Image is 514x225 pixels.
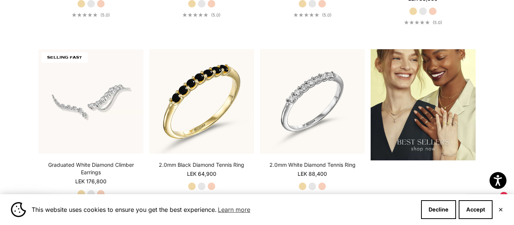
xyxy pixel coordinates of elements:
a: Learn more [217,204,251,215]
span: SELLING FAST [41,52,88,63]
a: 5.0 out of 5.0 stars(5.0) [72,12,110,18]
button: Decline [421,200,456,219]
div: 5.0 out of 5.0 stars [293,13,319,17]
img: Cookie banner [11,202,26,217]
span: (5.0) [211,12,221,18]
a: 2.0mm Black Diamond Tennis Ring [159,161,244,169]
button: Accept [459,200,493,219]
img: 2.0mm Black Diamond Tennis Ring [149,49,254,154]
div: 5.0 out of 5.0 stars [72,13,97,17]
a: 2.0mm White Diamond Tennis Ring [269,161,356,169]
a: 5.0 out of 5.0 stars(5.0) [293,12,332,18]
img: #WhiteGold [38,49,143,154]
div: 5.0 out of 5.0 stars [182,13,208,17]
sale-price: Lek 64,900 [187,170,216,178]
a: Graduated White Diamond Climber Earrings [38,161,143,176]
span: This website uses cookies to ensure you get the best experience. [32,204,415,215]
sale-price: Lek 176,800 [75,178,106,185]
span: (5.0) [100,12,110,18]
a: 5.0 out of 5.0 stars(5.0) [404,20,442,25]
a: 5.0 out of 5.0 stars(5.0) [182,12,221,18]
sale-price: Lek 88,400 [298,170,327,178]
span: (5.0) [322,12,332,18]
div: 5.0 out of 5.0 stars [404,20,430,24]
span: (5.0) [433,20,442,25]
button: Close [498,207,503,212]
img: #WhiteGold [260,49,365,154]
